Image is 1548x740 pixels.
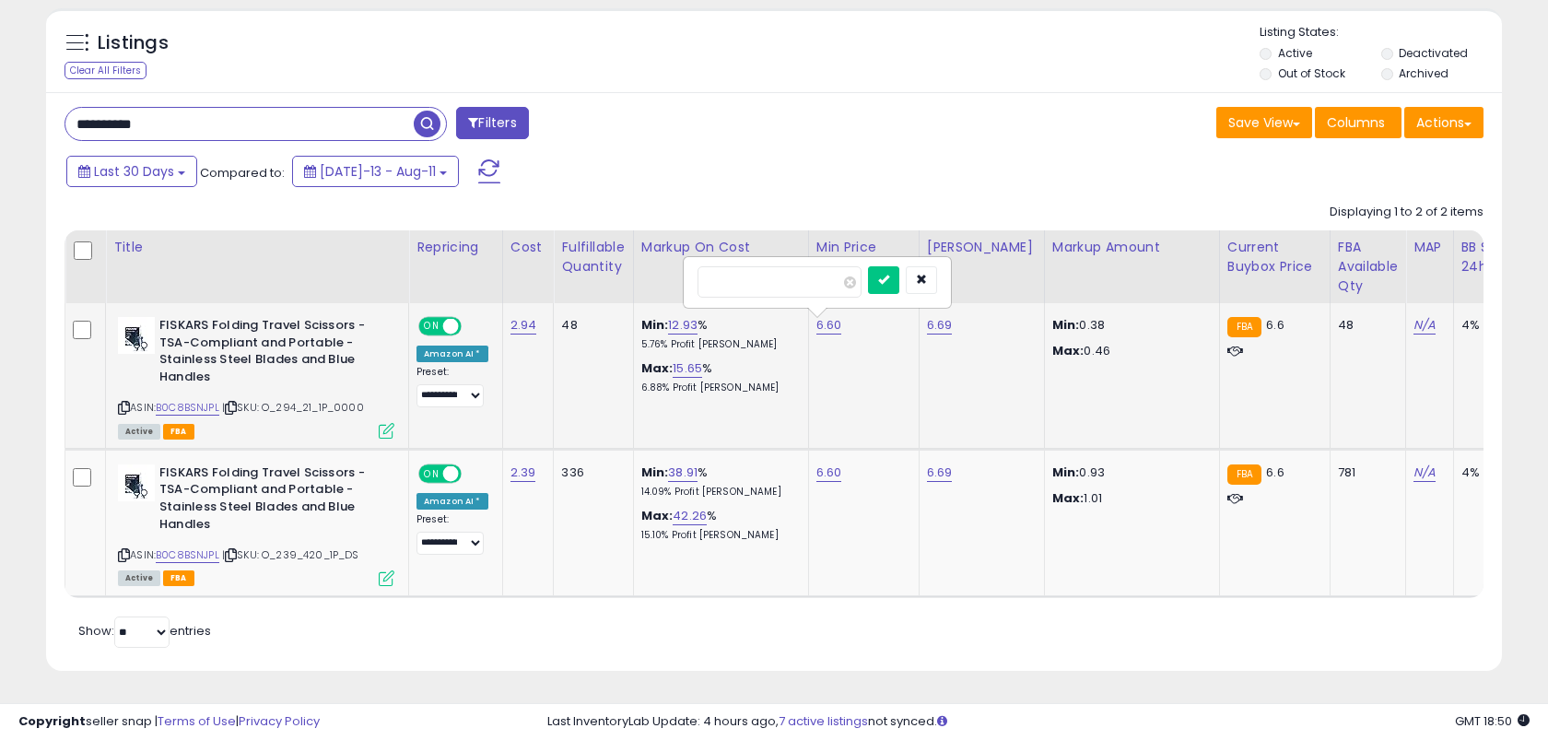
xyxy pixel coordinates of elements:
[1227,317,1261,337] small: FBA
[510,316,537,335] a: 2.94
[156,547,219,563] a: B0C8BSNJPL
[1227,238,1322,276] div: Current Buybox Price
[641,529,794,542] p: 15.10% Profit [PERSON_NAME]
[927,464,953,482] a: 6.69
[641,486,794,499] p: 14.09% Profit [PERSON_NAME]
[1399,65,1448,81] label: Archived
[118,424,160,440] span: All listings currently available for purchase on Amazon
[1052,464,1205,481] p: 0.93
[1052,316,1080,334] strong: Min:
[416,346,488,362] div: Amazon AI *
[633,230,808,303] th: The percentage added to the cost of goods (COGS) that forms the calculator for Min & Max prices.
[1052,464,1080,481] strong: Min:
[668,464,698,482] a: 38.91
[64,62,147,79] div: Clear All Filters
[159,464,383,537] b: FISKARS Folding Travel Scissors - TSA-Compliant and Portable - Stainless Steel Blades and Blue Ha...
[641,317,794,351] div: %
[1216,107,1312,138] button: Save View
[1399,45,1468,61] label: Deactivated
[561,238,625,276] div: Fulfillable Quantity
[1461,464,1522,481] div: 4%
[927,238,1037,257] div: [PERSON_NAME]
[1404,107,1483,138] button: Actions
[66,156,197,187] button: Last 30 Days
[1413,464,1436,482] a: N/A
[1227,464,1261,485] small: FBA
[1052,317,1205,334] p: 0.38
[118,464,155,501] img: 41XG1R065XL._SL40_.jpg
[416,493,488,510] div: Amazon AI *
[641,464,794,499] div: %
[222,547,359,562] span: | SKU: O_239_420_1P_DS
[94,162,174,181] span: Last 30 Days
[779,712,868,730] a: 7 active listings
[222,400,364,415] span: | SKU: O_294_21_1P_0000
[1338,464,1391,481] div: 781
[1260,24,1501,41] p: Listing States:
[641,382,794,394] p: 6.88% Profit [PERSON_NAME]
[673,507,707,525] a: 42.26
[1052,489,1085,507] strong: Max:
[156,400,219,416] a: B0C8BSNJPL
[641,507,674,524] b: Max:
[1052,343,1205,359] p: 0.46
[163,570,194,586] span: FBA
[1052,490,1205,507] p: 1.01
[18,713,320,731] div: seller snap | |
[1327,113,1385,132] span: Columns
[1461,238,1529,276] div: BB Share 24h.
[1278,65,1345,81] label: Out of Stock
[118,464,394,584] div: ASIN:
[200,164,285,182] span: Compared to:
[163,424,194,440] span: FBA
[416,366,488,407] div: Preset:
[118,317,394,437] div: ASIN:
[1338,317,1391,334] div: 48
[1461,317,1522,334] div: 4%
[1266,464,1284,481] span: 6.6
[239,712,320,730] a: Privacy Policy
[1455,712,1530,730] span: 2025-09-11 18:50 GMT
[510,464,536,482] a: 2.39
[816,238,911,257] div: Min Price
[320,162,436,181] span: [DATE]-13 - Aug-11
[158,712,236,730] a: Terms of Use
[1413,238,1445,257] div: MAP
[1052,342,1085,359] strong: Max:
[641,238,801,257] div: Markup on Cost
[1052,238,1212,257] div: Markup Amount
[459,465,488,481] span: OFF
[641,338,794,351] p: 5.76% Profit [PERSON_NAME]
[1266,316,1284,334] span: 6.6
[668,316,698,335] a: 12.93
[78,622,211,640] span: Show: entries
[416,513,488,555] div: Preset:
[641,464,669,481] b: Min:
[561,464,618,481] div: 336
[641,359,674,377] b: Max:
[113,238,401,257] div: Title
[1338,238,1398,296] div: FBA Available Qty
[98,30,169,56] h5: Listings
[18,712,86,730] strong: Copyright
[816,316,842,335] a: 6.60
[420,465,443,481] span: ON
[561,317,618,334] div: 48
[673,359,702,378] a: 15.65
[641,316,669,334] b: Min:
[1278,45,1312,61] label: Active
[159,317,383,390] b: FISKARS Folding Travel Scissors - TSA-Compliant and Portable - Stainless Steel Blades and Blue Ha...
[1413,316,1436,335] a: N/A
[118,317,155,354] img: 41XG1R065XL._SL40_.jpg
[641,508,794,542] div: %
[641,360,794,394] div: %
[816,464,842,482] a: 6.60
[420,319,443,335] span: ON
[1315,107,1401,138] button: Columns
[927,316,953,335] a: 6.69
[292,156,459,187] button: [DATE]-13 - Aug-11
[456,107,528,139] button: Filters
[118,570,160,586] span: All listings currently available for purchase on Amazon
[510,238,546,257] div: Cost
[547,713,1530,731] div: Last InventoryLab Update: 4 hours ago, not synced.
